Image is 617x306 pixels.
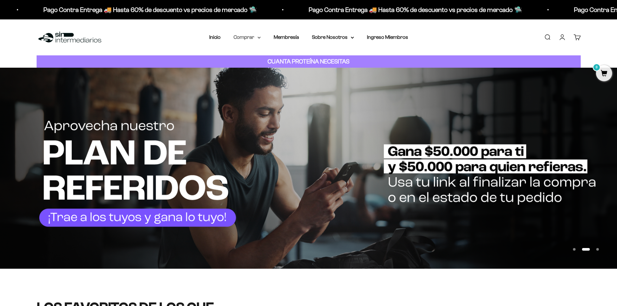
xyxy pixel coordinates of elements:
summary: Comprar [234,33,261,41]
a: Membresía [274,34,299,40]
summary: Sobre Nosotros [312,33,354,41]
a: Inicio [209,34,221,40]
mark: 0 [593,63,600,71]
a: Ingreso Miembros [367,34,408,40]
a: 0 [596,70,612,77]
strong: CUANTA PROTEÍNA NECESITAS [268,58,349,65]
p: Pago Contra Entrega 🚚 Hasta 60% de descuento vs precios de mercado 🛸 [212,5,426,15]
